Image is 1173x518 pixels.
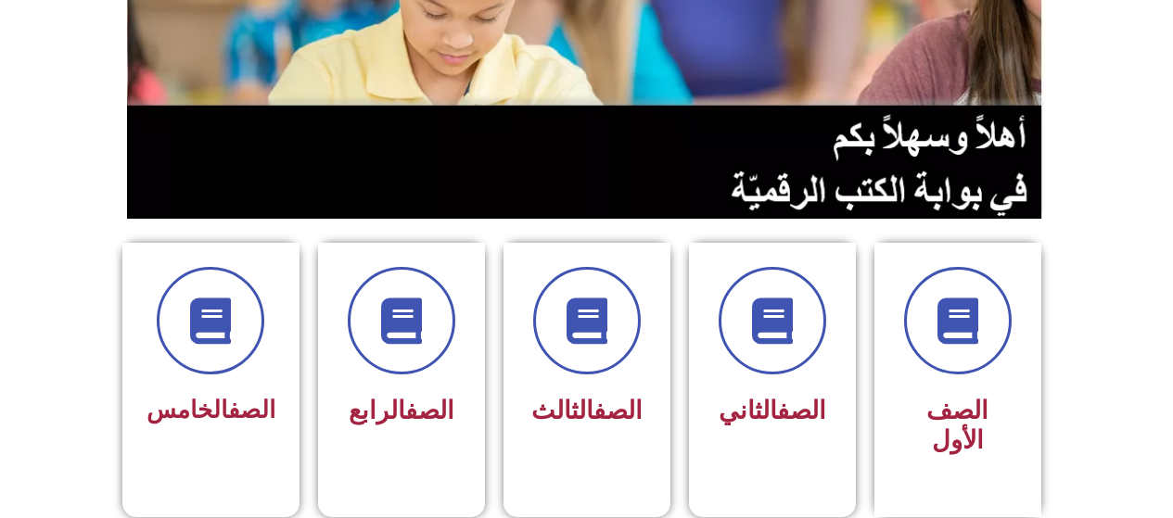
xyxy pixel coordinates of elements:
[147,396,275,423] span: الخامس
[593,396,643,425] a: الصف
[405,396,454,425] a: الصف
[719,396,826,425] span: الثاني
[349,396,454,425] span: الرابع
[531,396,643,425] span: الثالث
[777,396,826,425] a: الصف
[926,396,988,455] span: الصف الأول
[228,396,275,423] a: الصف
